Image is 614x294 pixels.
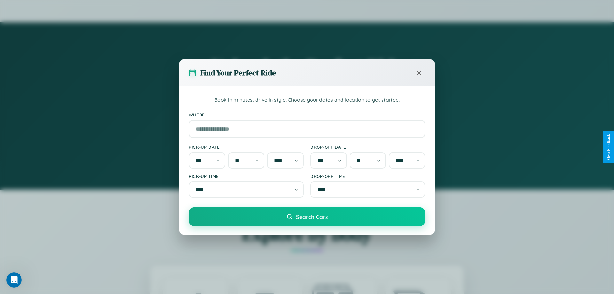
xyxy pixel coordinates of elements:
label: Where [189,112,425,117]
label: Drop-off Date [310,144,425,150]
h3: Find Your Perfect Ride [200,68,276,78]
span: Search Cars [296,213,328,220]
label: Drop-off Time [310,173,425,179]
label: Pick-up Time [189,173,304,179]
label: Pick-up Date [189,144,304,150]
button: Search Cars [189,207,425,226]
p: Book in minutes, drive in style. Choose your dates and location to get started. [189,96,425,104]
